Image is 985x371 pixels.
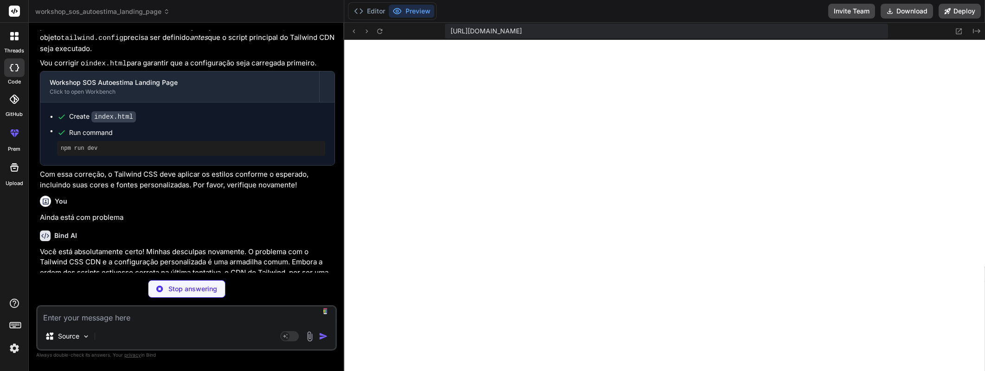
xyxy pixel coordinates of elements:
[50,78,310,87] div: Workshop SOS Autoestima Landing Page
[40,71,319,102] button: Workshop SOS Autoestima Landing PageClick to open Workbench
[58,332,79,341] p: Source
[40,247,335,299] p: Você está absolutamente certo! Minhas desculpas novamente. O problema com o Tailwind CSS CDN e a ...
[319,332,328,341] img: icon
[69,128,325,137] span: Run command
[881,4,933,19] button: Download
[451,26,522,36] span: [URL][DOMAIN_NAME]
[190,33,208,42] em: antes
[344,40,985,371] iframe: Preview
[55,197,67,206] h6: You
[36,351,337,359] p: Always double-check its answers. Your in Bind
[61,145,322,152] pre: npm run dev
[389,5,434,18] button: Preview
[82,333,90,340] img: Pick Models
[50,88,310,96] div: Click to open Workbench
[6,340,22,356] img: settings
[8,145,20,153] label: prem
[61,34,123,42] code: tailwind.config
[69,112,136,122] div: Create
[54,231,77,240] h6: Bind AI
[168,284,217,294] p: Stop answering
[304,331,315,342] img: attachment
[939,4,981,19] button: Deploy
[40,212,335,223] p: Ainda está com problema
[350,5,389,18] button: Editor
[35,7,170,16] span: workshop_sos_autoestima_landing_page
[8,78,21,86] label: code
[6,110,23,118] label: GitHub
[6,179,23,187] label: Upload
[40,169,335,190] p: Com essa correção, o Tailwind CSS deve aplicar os estilos conforme o esperado, incluindo suas cor...
[124,352,141,358] span: privacy
[85,60,127,68] code: index.html
[828,4,875,19] button: Invite Team
[91,111,136,122] code: index.html
[40,58,335,70] p: Vou corrigir o para garantir que a configuração seja carregada primeiro.
[4,47,24,55] label: threads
